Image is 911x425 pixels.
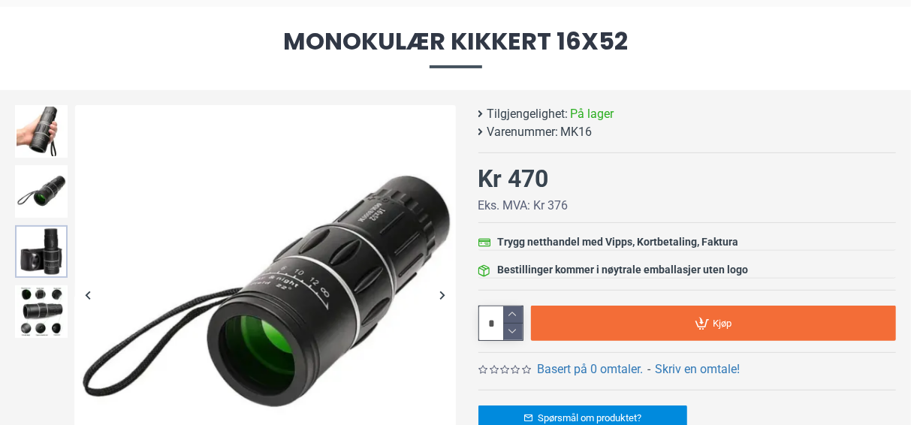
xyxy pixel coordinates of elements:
img: Monokulær Kikkert 16x52 - SpyGadgets.no [15,285,68,338]
div: Next slide [430,282,456,309]
a: Skriv en omtale! [655,360,740,378]
span: Monokulær Kikkert 16x52 [15,29,896,68]
span: På lager [571,105,614,123]
div: Bestillinger kommer i nøytrale emballasjer uten logo [498,262,749,278]
b: Tilgjengelighet: [487,105,569,123]
div: Kr 470 [478,161,549,197]
b: - [647,362,650,376]
img: Monokulær Kikkert 16x52 - SpyGadgets.no [15,105,68,158]
span: MK16 [561,123,593,141]
span: Kjøp [713,318,732,328]
a: Basert på 0 omtaler. [537,360,643,378]
img: Monokulær Kikkert 16x52 - SpyGadgets.no [15,165,68,218]
img: Monokulær Kikkert 16x52 - SpyGadgets.no [15,225,68,278]
div: Trygg netthandel med Vipps, Kortbetaling, Faktura [498,234,739,250]
b: Varenummer: [487,123,559,141]
div: Previous slide [75,282,101,309]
